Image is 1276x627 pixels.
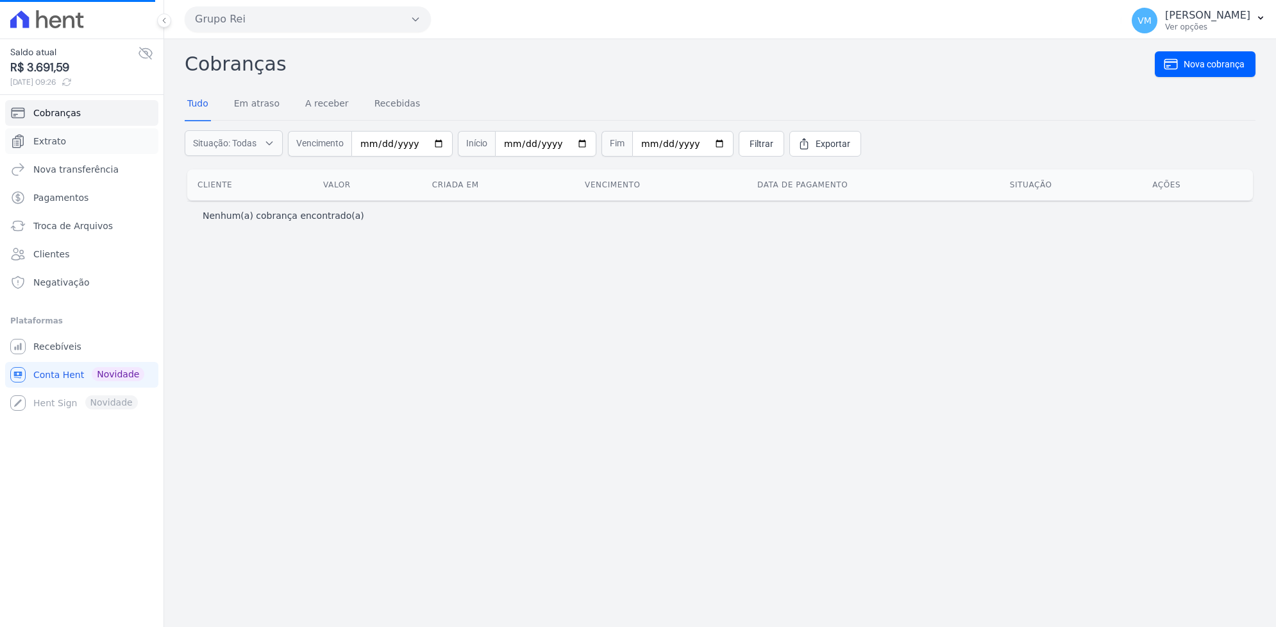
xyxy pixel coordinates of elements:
[288,131,351,157] span: Vencimento
[33,276,90,289] span: Negativação
[5,362,158,388] a: Conta Hent Novidade
[575,169,747,200] th: Vencimento
[185,6,431,32] button: Grupo Rei
[739,131,784,157] a: Filtrar
[33,248,69,261] span: Clientes
[5,213,158,239] a: Troca de Arquivos
[5,241,158,267] a: Clientes
[1137,16,1152,25] span: VM
[1142,169,1253,200] th: Ações
[1165,22,1250,32] p: Ver opções
[5,157,158,182] a: Nova transferência
[92,367,144,381] span: Novidade
[1184,58,1245,71] span: Nova cobrança
[816,137,850,150] span: Exportar
[193,137,256,150] span: Situação: Todas
[1121,3,1276,39] button: VM [PERSON_NAME] Ver opções
[33,135,66,148] span: Extrato
[185,130,283,156] button: Situação: Todas
[372,88,423,121] a: Recebidas
[5,185,158,210] a: Pagamentos
[5,128,158,154] a: Extrato
[185,88,211,121] a: Tudo
[5,270,158,295] a: Negativação
[747,169,1000,200] th: Data de pagamento
[10,100,153,416] nav: Sidebar
[789,131,861,157] a: Exportar
[33,163,119,176] span: Nova transferência
[1155,51,1255,77] a: Nova cobrança
[5,100,158,126] a: Cobranças
[10,59,138,76] span: R$ 3.691,59
[33,219,113,232] span: Troca de Arquivos
[1000,169,1142,200] th: Situação
[601,131,632,157] span: Fim
[33,368,84,381] span: Conta Hent
[185,49,1155,78] h2: Cobranças
[458,131,495,157] span: Início
[422,169,575,200] th: Criada em
[10,46,138,59] span: Saldo atual
[187,169,313,200] th: Cliente
[203,209,364,222] p: Nenhum(a) cobrança encontrado(a)
[33,340,81,353] span: Recebíveis
[33,107,81,119] span: Cobranças
[33,191,88,204] span: Pagamentos
[231,88,282,121] a: Em atraso
[5,334,158,359] a: Recebíveis
[10,76,138,88] span: [DATE] 09:26
[303,88,351,121] a: A receber
[750,137,773,150] span: Filtrar
[313,169,422,200] th: Valor
[10,313,153,329] div: Plataformas
[1165,9,1250,22] p: [PERSON_NAME]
